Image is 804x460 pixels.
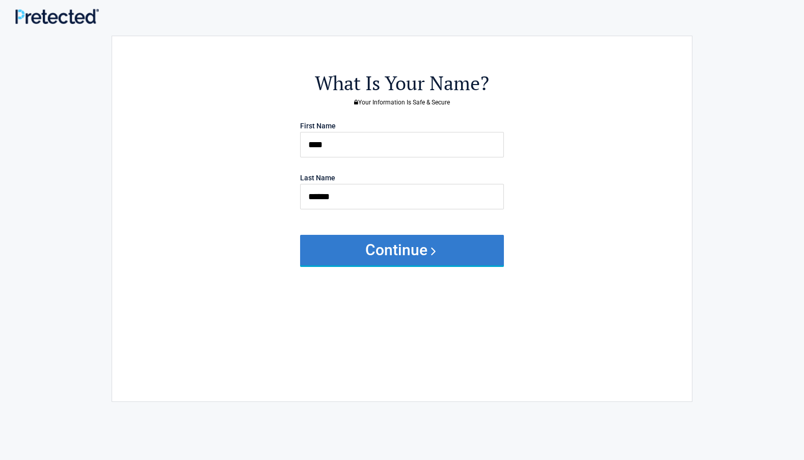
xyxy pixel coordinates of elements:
h3: Your Information Is Safe & Secure [168,99,636,105]
label: Last Name [300,174,335,181]
img: Main Logo [15,9,99,24]
button: Continue [300,235,504,265]
h2: What Is Your Name? [168,70,636,96]
label: First Name [300,122,336,129]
